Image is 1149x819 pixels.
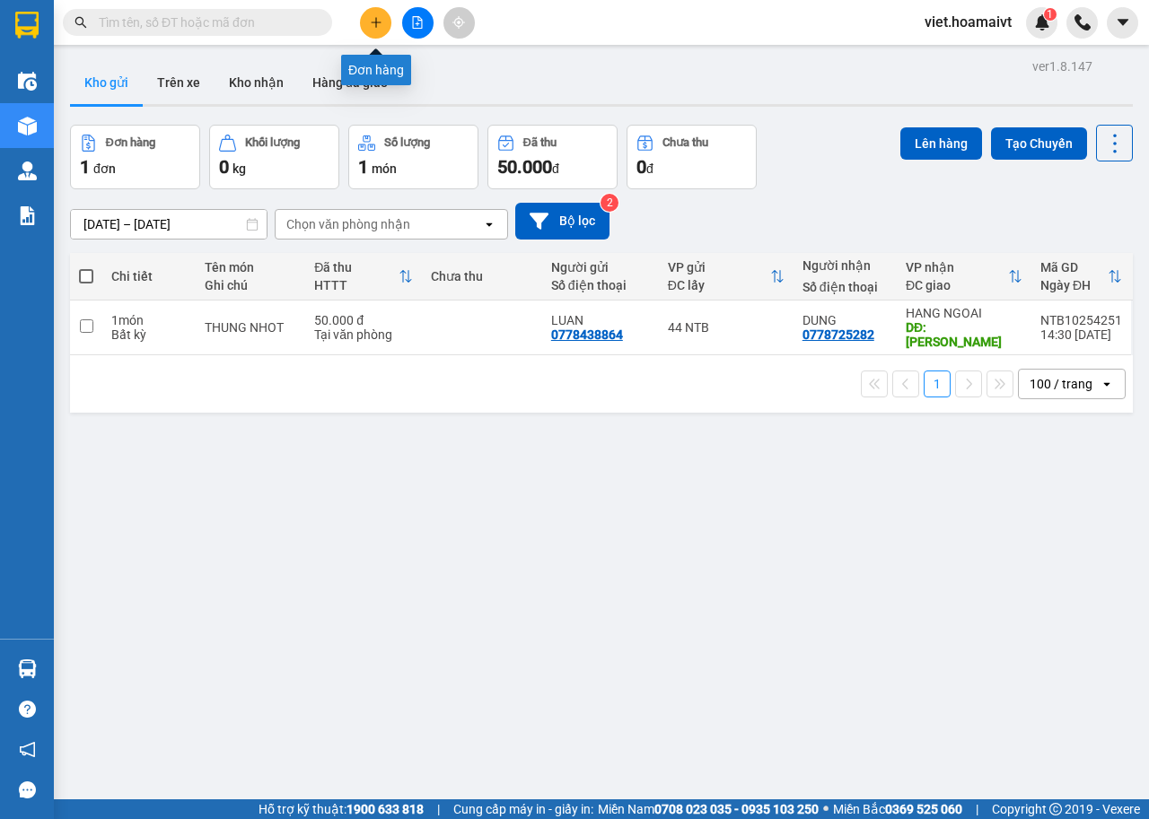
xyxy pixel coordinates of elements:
div: Số lượng [384,136,430,149]
span: đ [552,161,559,176]
span: đơn [93,161,116,176]
div: Số điện thoại [551,278,650,292]
span: 0 [219,156,229,178]
div: THUNG NHOT [205,320,296,335]
img: logo-vxr [15,12,39,39]
input: Select a date range. [71,210,267,239]
th: Toggle SortBy [1031,253,1131,301]
strong: 1900 633 818 [346,802,424,816]
button: Đơn hàng1đơn [70,125,200,189]
div: Đã thu [314,260,399,274]
button: Chưa thu0đ [627,125,757,189]
button: Bộ lọc [515,203,610,240]
span: kg [232,161,246,176]
span: Hỗ trợ kỹ thuật: [259,799,424,819]
div: Chưa thu [431,269,533,283]
div: LUAN [551,313,650,327]
span: question-circle [19,701,36,718]
div: 14:30 [DATE] [1040,327,1122,342]
div: HANG NGOAI [906,306,1022,320]
div: Ghi chú [205,278,296,292]
div: 0778725282 [803,327,874,342]
img: warehouse-icon [18,161,37,180]
div: Chi tiết [111,269,187,283]
button: file-add [402,7,434,39]
button: plus [360,7,391,39]
button: Hàng đã giao [298,61,402,104]
button: Đã thu50.000đ [487,125,618,189]
span: 1 [358,156,368,178]
img: phone-icon [1074,14,1091,30]
span: 1 [1047,8,1053,21]
div: VP nhận [906,260,1008,274]
div: Chưa thu [662,136,708,149]
div: Khối lượng [245,136,300,149]
div: 44 NTB [668,320,785,335]
span: Cung cấp máy in - giấy in: [453,799,593,819]
img: solution-icon [18,206,37,225]
div: DĐ: SONG VINH [906,320,1022,349]
button: Tạo Chuyến [991,127,1087,160]
span: ⚪️ [823,806,829,813]
div: Người gửi [551,260,650,274]
button: Khối lượng0kg [209,125,339,189]
div: Đã thu [523,136,557,149]
th: Toggle SortBy [659,253,794,301]
span: 0 [636,156,646,178]
button: caret-down [1107,7,1138,39]
span: Miền Nam [598,799,819,819]
svg: open [482,217,496,231]
span: 50.000 [497,156,552,178]
div: Tên món [205,260,296,274]
span: plus [370,16,382,29]
input: Tìm tên, số ĐT hoặc mã đơn [99,13,311,32]
th: Toggle SortBy [305,253,422,301]
div: Số điện thoại [803,280,888,294]
img: warehouse-icon [18,117,37,135]
button: Kho nhận [215,61,298,104]
div: HTTT [314,278,399,292]
button: Số lượng1món [348,125,478,189]
img: warehouse-icon [18,72,37,91]
span: 1 [80,156,90,178]
span: copyright [1049,803,1062,815]
span: Miền Bắc [833,799,962,819]
div: ver 1.8.147 [1032,57,1092,76]
button: Trên xe [143,61,215,104]
button: Lên hàng [900,127,982,160]
button: 1 [924,370,951,397]
span: search [75,16,87,29]
img: icon-new-feature [1034,14,1050,30]
span: caret-down [1115,14,1131,30]
span: viet.hoamaivt [910,11,1026,33]
div: VP gửi [668,260,770,274]
sup: 2 [601,194,618,212]
span: aim [452,16,465,29]
sup: 1 [1044,8,1057,21]
span: message [19,781,36,798]
div: 0778438864 [551,327,623,342]
span: món [372,161,397,176]
span: | [437,799,440,819]
div: ĐC lấy [668,278,770,292]
svg: open [1100,377,1114,391]
div: Đơn hàng [106,136,155,149]
span: | [976,799,978,819]
span: đ [646,161,653,176]
span: file-add [411,16,424,29]
div: 100 / trang [1030,375,1092,393]
strong: 0369 525 060 [885,802,962,816]
span: notification [19,741,36,758]
div: DUNG [803,313,888,327]
div: Mã GD [1040,260,1108,274]
th: Toggle SortBy [897,253,1031,301]
div: 1 món [111,313,187,327]
img: warehouse-icon [18,659,37,678]
strong: 0708 023 035 - 0935 103 250 [654,802,819,816]
div: Ngày ĐH [1040,278,1108,292]
div: NTB10254251 [1040,313,1122,327]
div: Tại văn phòng [314,327,413,342]
button: Kho gửi [70,61,143,104]
div: 50.000 đ [314,313,413,327]
div: ĐC giao [906,278,1008,292]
